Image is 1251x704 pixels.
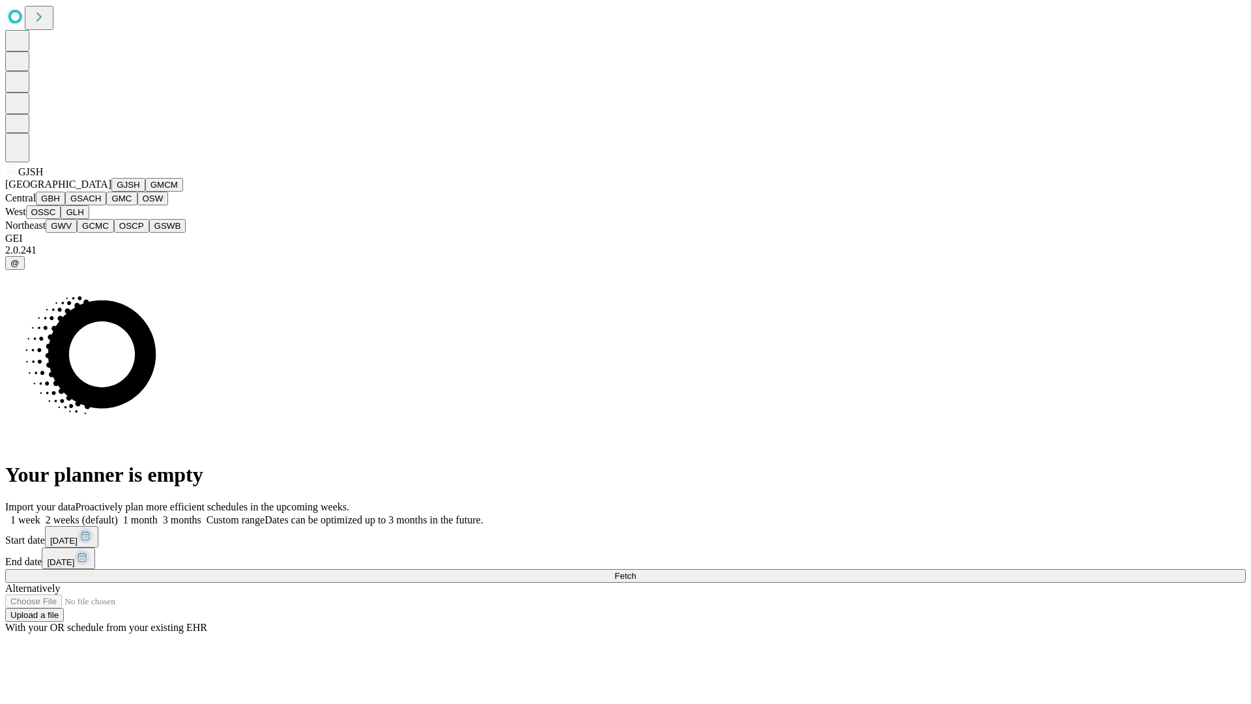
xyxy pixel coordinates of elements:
[5,622,207,633] span: With your OR schedule from your existing EHR
[207,514,265,525] span: Custom range
[145,178,183,192] button: GMCM
[5,608,64,622] button: Upload a file
[137,192,169,205] button: OSW
[77,219,114,233] button: GCMC
[5,548,1246,569] div: End date
[5,526,1246,548] div: Start date
[111,178,145,192] button: GJSH
[50,536,78,546] span: [DATE]
[5,569,1246,583] button: Fetch
[10,258,20,268] span: @
[76,501,349,512] span: Proactively plan more efficient schedules in the upcoming weeks.
[614,571,636,581] span: Fetch
[5,583,60,594] span: Alternatively
[106,192,137,205] button: GMC
[5,463,1246,487] h1: Your planner is empty
[18,166,43,177] span: GJSH
[5,244,1246,256] div: 2.0.241
[5,256,25,270] button: @
[45,526,98,548] button: [DATE]
[5,179,111,190] span: [GEOGRAPHIC_DATA]
[5,206,26,217] span: West
[5,501,76,512] span: Import your data
[5,192,36,203] span: Central
[36,192,65,205] button: GBH
[47,557,74,567] span: [DATE]
[46,514,118,525] span: 2 weeks (default)
[42,548,95,569] button: [DATE]
[265,514,483,525] span: Dates can be optimized up to 3 months in the future.
[149,219,186,233] button: GSWB
[46,219,77,233] button: GWV
[65,192,106,205] button: GSACH
[61,205,89,219] button: GLH
[163,514,201,525] span: 3 months
[114,219,149,233] button: OSCP
[26,205,61,219] button: OSSC
[5,220,46,231] span: Northeast
[123,514,158,525] span: 1 month
[10,514,40,525] span: 1 week
[5,233,1246,244] div: GEI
